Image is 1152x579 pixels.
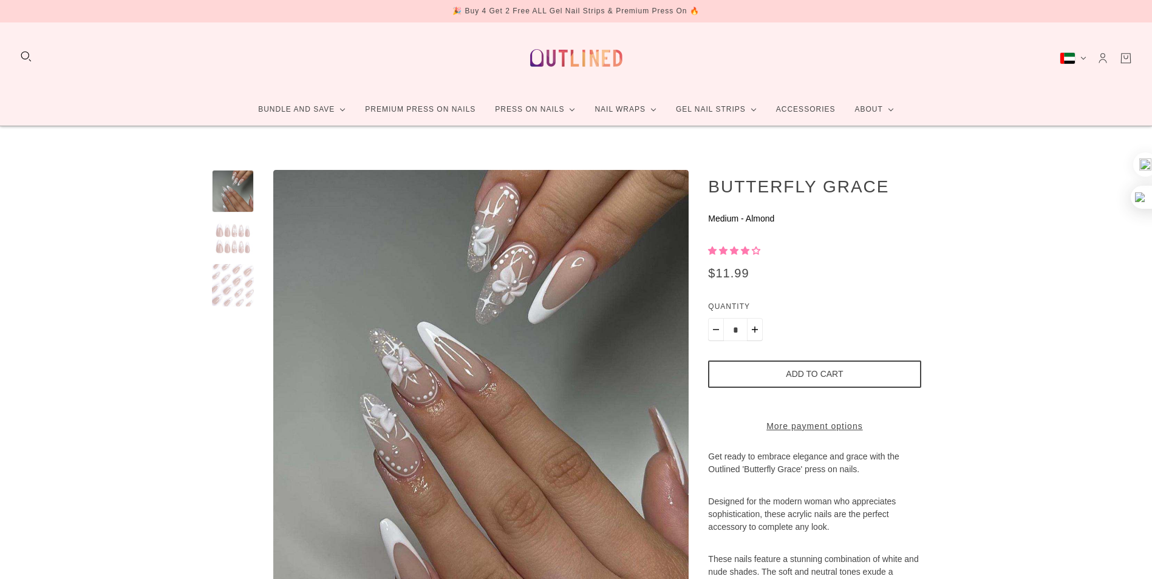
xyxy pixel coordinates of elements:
a: Nail Wraps [585,93,666,126]
label: Quantity [708,300,921,318]
button: United Arab Emirates [1060,52,1086,64]
a: Outlined [523,32,630,84]
a: Premium Press On Nails [355,93,485,126]
p: Medium - Almond [708,212,921,225]
p: Designed for the modern woman who appreciates sophistication, these acrylic nails are the perfect... [708,495,921,553]
a: Accessories [766,93,845,126]
button: Minus [708,318,724,341]
button: Add to cart [708,361,921,388]
button: Search [19,50,33,63]
span: $11.99 [708,266,749,280]
a: Gel Nail Strips [666,93,766,126]
a: Cart [1119,52,1133,65]
a: More payment options [708,420,921,433]
a: Account [1096,52,1109,65]
span: 4.00 stars [708,246,760,256]
button: Plus [747,318,763,341]
div: 🎉 Buy 4 Get 2 Free ALL Gel Nail Strips & Premium Press On 🔥 [452,5,700,18]
a: Press On Nails [485,93,585,126]
a: Bundle and Save [248,93,355,126]
a: About [845,93,903,126]
h1: Butterfly Grace [708,176,921,197]
p: Get ready to embrace elegance and grace with the Outlined 'Butterfly Grace' press on nails. [708,450,921,495]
